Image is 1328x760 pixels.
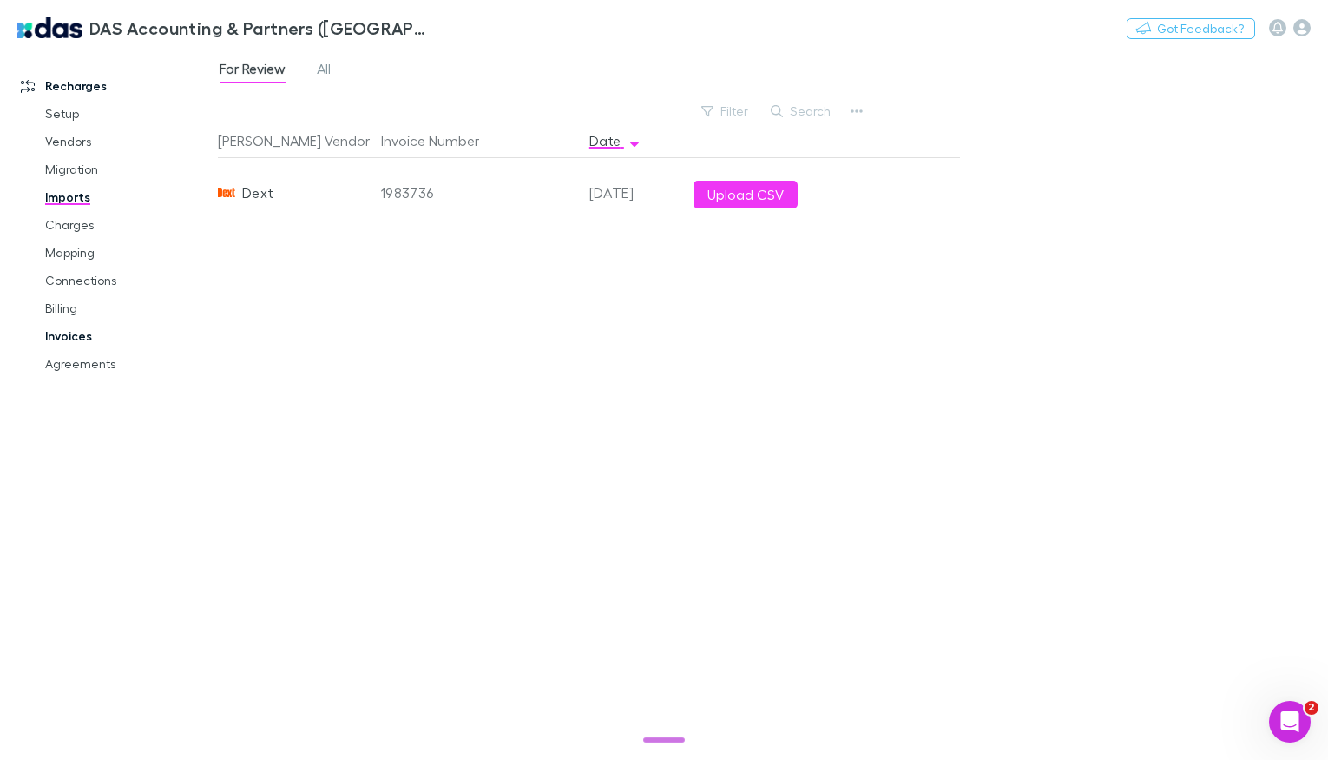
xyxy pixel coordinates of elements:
[28,239,214,267] a: Mapping
[218,184,235,202] img: Dext's Logo
[582,158,687,228] div: [DATE]
[28,294,214,322] a: Billing
[28,322,214,350] a: Invoices
[1269,701,1311,743] iframe: Intercom live chat
[1127,18,1255,39] button: Got Feedback?
[381,158,575,228] div: 1983736
[762,101,841,122] button: Search
[28,128,214,155] a: Vendors
[381,123,500,158] button: Invoice Number
[7,7,441,49] a: DAS Accounting & Partners ([GEOGRAPHIC_DATA]) LLP
[694,181,798,208] button: Upload CSV
[28,211,214,239] a: Charges
[17,17,82,38] img: DAS Accounting & Partners (UK) LLP's Logo
[220,60,286,83] span: For Review
[589,123,641,158] button: Date
[218,123,391,158] button: [PERSON_NAME] Vendor
[693,101,759,122] button: Filter
[89,17,431,38] h3: DAS Accounting & Partners ([GEOGRAPHIC_DATA]) LLP
[317,60,331,83] span: All
[3,72,214,100] a: Recharges
[28,100,214,128] a: Setup
[28,183,214,211] a: Imports
[28,267,214,294] a: Connections
[28,155,214,183] a: Migration
[242,158,273,228] span: Dext
[1305,701,1318,715] span: 2
[28,350,214,378] a: Agreements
